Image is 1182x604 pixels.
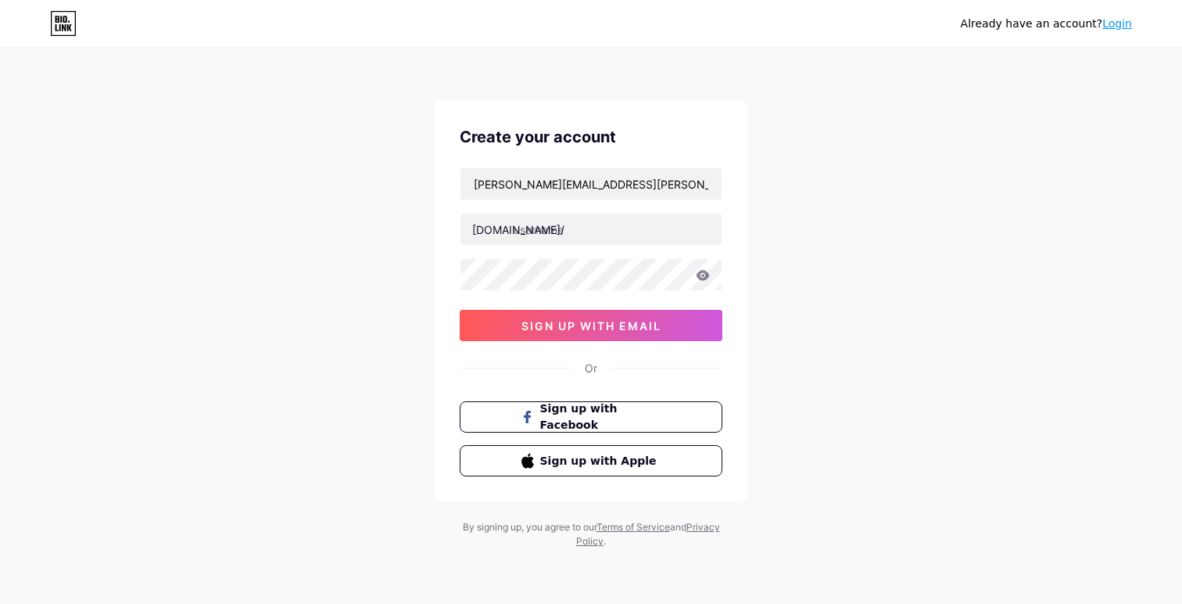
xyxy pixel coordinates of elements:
[472,221,564,238] div: [DOMAIN_NAME]/
[460,168,722,200] input: Email
[460,401,722,433] button: Sign up with Facebook
[540,453,661,469] span: Sign up with Apple
[460,125,722,149] div: Create your account
[460,214,722,245] input: username
[961,16,1132,32] div: Already have an account?
[458,520,724,548] div: By signing up, you agree to our and .
[585,360,597,376] div: Or
[521,319,661,333] span: sign up with email
[1102,17,1132,30] a: Login
[540,401,661,433] span: Sign up with Facebook
[460,445,722,476] button: Sign up with Apple
[460,310,722,341] button: sign up with email
[596,521,670,533] a: Terms of Service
